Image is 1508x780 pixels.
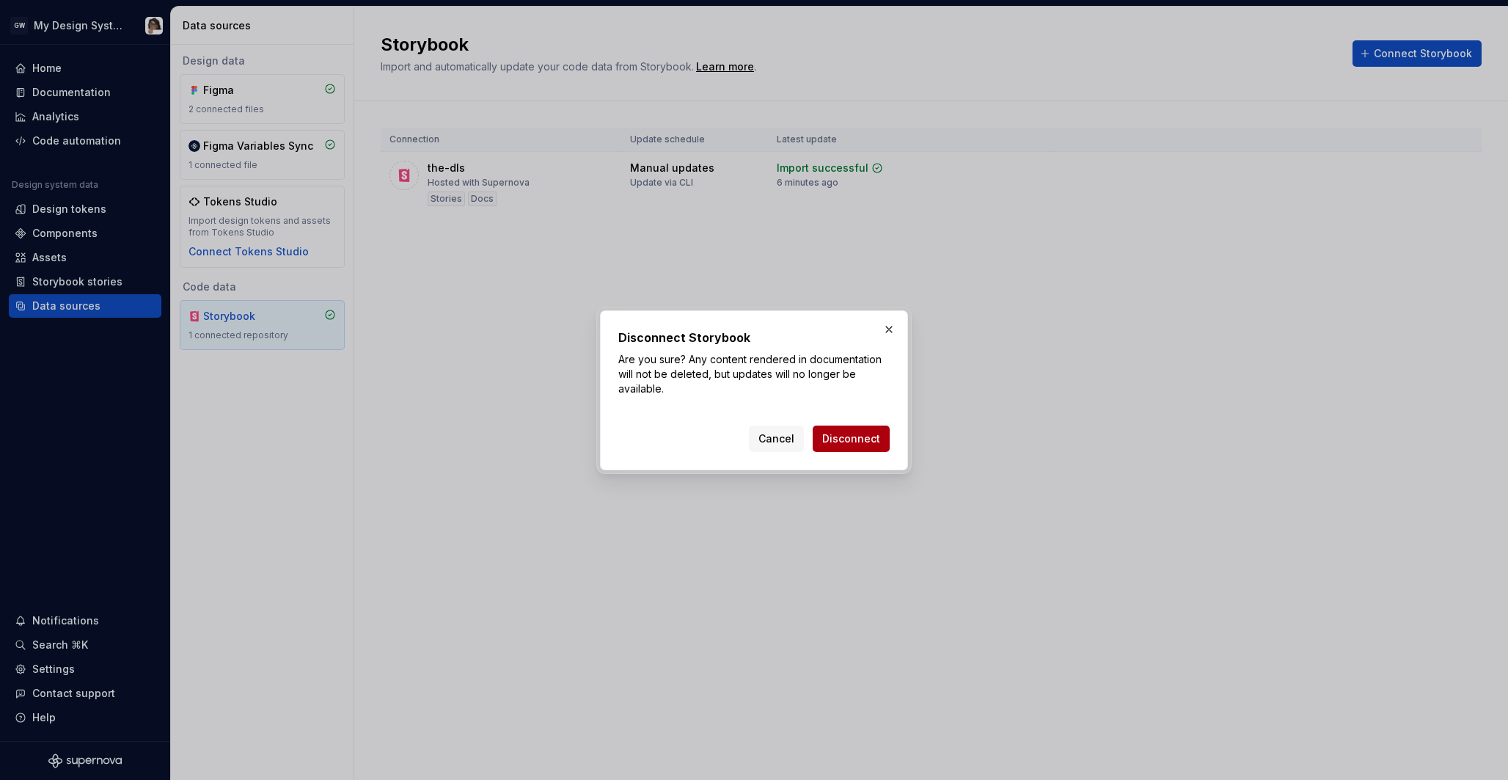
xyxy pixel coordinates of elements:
button: Cancel [749,426,804,452]
button: Disconnect [813,426,890,452]
span: Disconnect [822,431,880,446]
span: Cancel [758,431,794,446]
p: Are you sure? Any content rendered in documentation will not be deleted, but updates will no long... [618,352,890,396]
h2: Disconnect Storybook [618,329,890,346]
